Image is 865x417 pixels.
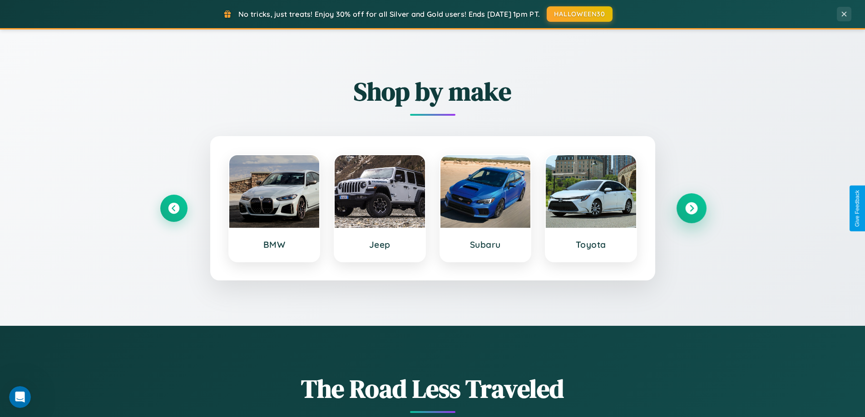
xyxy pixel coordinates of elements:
iframe: Intercom live chat [9,386,31,408]
h3: Toyota [555,239,627,250]
h3: BMW [238,239,311,250]
h1: The Road Less Traveled [160,371,705,406]
h2: Shop by make [160,74,705,109]
h3: Subaru [450,239,522,250]
span: No tricks, just treats! Enjoy 30% off for all Silver and Gold users! Ends [DATE] 1pm PT. [238,10,540,19]
button: HALLOWEEN30 [547,6,613,22]
div: Give Feedback [854,190,860,227]
h3: Jeep [344,239,416,250]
